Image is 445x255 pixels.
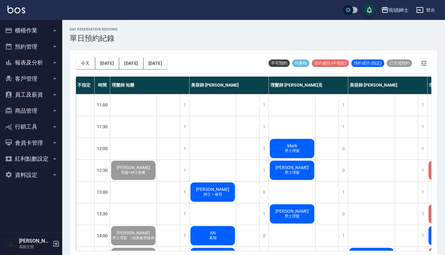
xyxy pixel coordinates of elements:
[379,4,411,17] button: 街頭紳士
[2,103,60,119] button: 商品管理
[363,4,376,16] button: save
[119,58,143,69] button: [DATE]
[312,60,349,66] span: 預約成功 (不指定)
[19,238,51,244] h5: [PERSON_NAME]
[274,165,310,170] span: [PERSON_NAME]
[180,203,189,225] div: 1
[95,203,110,225] div: 13:30
[2,167,60,183] button: 資料設定
[418,225,427,247] div: 1
[2,87,60,103] button: 員工及薪資
[2,135,60,151] button: 會員卡管理
[259,182,269,203] div: 0
[339,160,348,181] div: 0
[95,94,110,116] div: 11:00
[5,238,17,250] img: Person
[76,58,95,69] button: 今天
[95,58,119,69] button: [DATE]
[259,160,269,181] div: 1
[418,116,427,138] div: 1
[283,214,301,219] span: 男士理髮
[348,77,428,94] div: 美容師 [PERSON_NAME]
[339,225,348,247] div: 1
[418,203,427,225] div: 1
[115,165,151,170] span: [PERSON_NAME]
[95,116,110,138] div: 11:30
[2,54,60,71] button: 報表及分析
[70,27,118,31] h2: day Reservation records
[283,170,301,175] span: 男士理髮
[208,230,217,235] span: AN
[339,138,348,159] div: 0
[414,4,438,16] button: 登出
[292,60,309,66] span: 待審核
[180,182,189,203] div: 1
[95,77,110,94] div: 時間
[70,34,118,43] h3: 單日預約紀錄
[195,187,231,192] span: [PERSON_NAME]
[418,94,427,116] div: 1
[259,138,269,159] div: 1
[418,182,427,203] div: 1
[389,6,409,14] div: 街頭紳士
[339,94,348,116] div: 1
[95,138,110,159] div: 12:00
[2,71,60,87] button: 客戶管理
[7,6,25,13] img: Logo
[115,230,151,235] span: [PERSON_NAME]
[110,77,190,94] div: 理髮師 知樂
[387,60,412,66] span: 已完成預約
[180,160,189,181] div: 1
[180,225,189,247] div: 1
[2,39,60,55] button: 預約管理
[2,119,60,135] button: 行銷工具
[120,170,147,175] span: 剪髮+紳士套餐
[283,148,301,153] span: 男士理髮
[190,77,269,94] div: 美容師 [PERSON_NAME]
[95,181,110,203] div: 13:00
[418,160,427,181] div: 1
[2,151,60,167] button: 紅利點數設定
[95,225,110,247] div: 14:00
[418,138,427,159] div: 1
[76,77,95,94] div: 不指定
[19,244,51,250] p: 高階主管
[143,58,167,69] button: [DATE]
[259,116,269,138] div: 1
[259,203,269,225] div: 1
[111,235,159,241] span: 男士理髮 （加購修眉修容）
[259,94,269,116] div: 1
[286,143,298,148] span: Mark
[180,138,189,159] div: 1
[339,203,348,225] div: 0
[269,77,348,94] div: 理髮師 [PERSON_NAME]克
[339,116,348,138] div: 1
[351,60,384,66] span: 預約成功 (指定)
[259,225,269,247] div: 0
[274,209,310,214] span: [PERSON_NAME]
[339,182,348,203] div: 1
[202,192,223,197] span: 紳士＋修容
[269,60,290,66] span: 不可預約
[95,159,110,181] div: 12:30
[2,22,60,39] button: 櫃檯作業
[180,116,189,138] div: 1
[208,235,218,241] span: 暑期
[180,94,189,116] div: 1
